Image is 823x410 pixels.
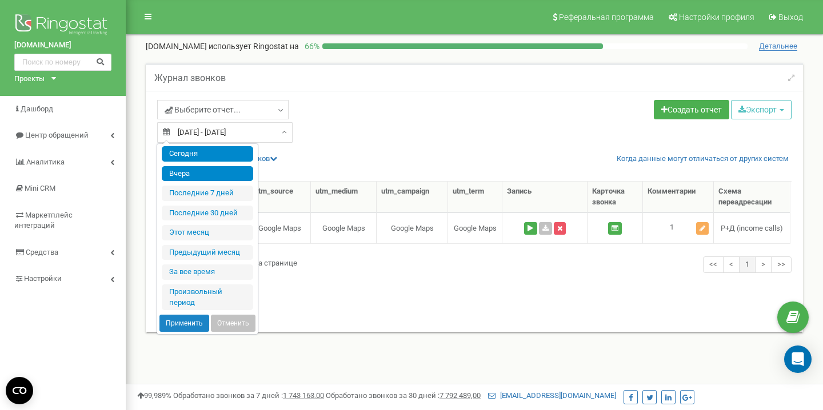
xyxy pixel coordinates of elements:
[703,256,724,273] a: <<
[209,42,299,51] span: использует Ringostat на
[440,391,481,400] u: 7 792 489,00
[643,182,714,212] th: Комментарии
[162,186,253,201] li: Последние 7 дней
[26,158,65,166] span: Аналитика
[162,166,253,182] li: Вчера
[24,274,62,283] span: Настройки
[778,13,803,22] span: Выход
[311,182,377,212] th: utm_medium
[21,104,53,113] span: Дашборд
[784,345,812,373] div: Open Intercom Messenger
[137,391,171,400] span: 99,989%
[211,315,255,332] button: Отменить
[162,146,253,162] li: Сегодня
[6,377,33,404] button: Open CMP widget
[539,222,552,235] a: Скачать
[283,391,324,400] u: 1 743 163,00
[165,104,241,115] span: Выберите отчет...
[311,212,377,243] td: Google Maps
[25,184,55,192] span: Mini CRM
[25,131,89,139] span: Центр обращений
[502,182,588,212] th: Запись
[154,73,226,83] h5: Журнал звонков
[162,264,253,280] li: За все время
[488,391,616,400] a: [EMAIL_ADDRESS][DOMAIN_NAME]
[14,74,45,85] div: Проекты
[14,40,111,51] a: [DOMAIN_NAME]
[250,182,311,212] th: utm_source
[326,391,481,400] span: Обработано звонков за 30 дней :
[157,289,792,304] div: Показаны строки 1 - 1 из 1
[162,225,253,240] li: Этот месяц
[377,182,448,212] th: utm_campaign
[755,256,772,273] a: >
[250,212,311,243] td: Google Maps
[448,182,502,212] th: utm_term
[146,41,299,52] p: [DOMAIN_NAME]
[26,248,58,256] span: Средства
[162,245,253,260] li: Предыдущий меcяц
[554,222,566,235] button: Удалить запись
[654,100,729,119] a: Создать отчет
[377,212,448,243] td: Google Maps
[643,212,714,243] td: 1
[14,11,111,40] img: Ringostat logo
[157,100,289,119] a: Выберите отчет...
[159,315,209,332] button: Применить
[162,284,253,310] li: Произвольный период
[739,256,756,273] a: 1
[723,256,740,273] a: <
[588,182,643,212] th: Карточка звонка
[714,212,790,243] td: Р+Д (income calls)
[14,211,73,230] span: Маркетплейс интеграций
[299,41,322,52] p: 66 %
[617,154,789,164] a: Когда данные могут отличаться от других систем
[731,100,792,119] button: Экспорт
[771,256,792,273] a: >>
[173,391,324,400] span: Обработано звонков за 7 дней :
[559,13,654,22] span: Реферальная программа
[714,182,790,212] th: Схема переадресации
[448,212,502,243] td: Google Maps
[679,13,754,22] span: Настройки профиля
[759,42,797,51] span: Детальнее
[162,206,253,221] li: Последние 30 дней
[14,54,111,71] input: Поиск по номеру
